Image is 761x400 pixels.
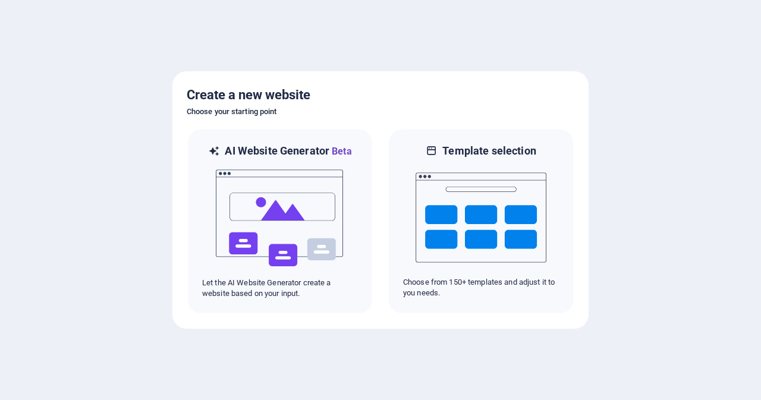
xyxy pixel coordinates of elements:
h6: AI Website Generator [225,144,351,159]
span: Beta [329,146,352,157]
p: Let the AI Website Generator create a website based on your input. [202,278,358,299]
h5: Create a new website [187,86,574,105]
div: Template selectionChoose from 150+ templates and adjust it to you needs. [388,128,574,314]
h6: Template selection [442,144,536,158]
img: ai [215,159,345,278]
p: Choose from 150+ templates and adjust it to you needs. [403,277,559,298]
div: AI Website GeneratorBetaaiLet the AI Website Generator create a website based on your input. [187,128,373,314]
h6: Choose your starting point [187,105,574,119]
